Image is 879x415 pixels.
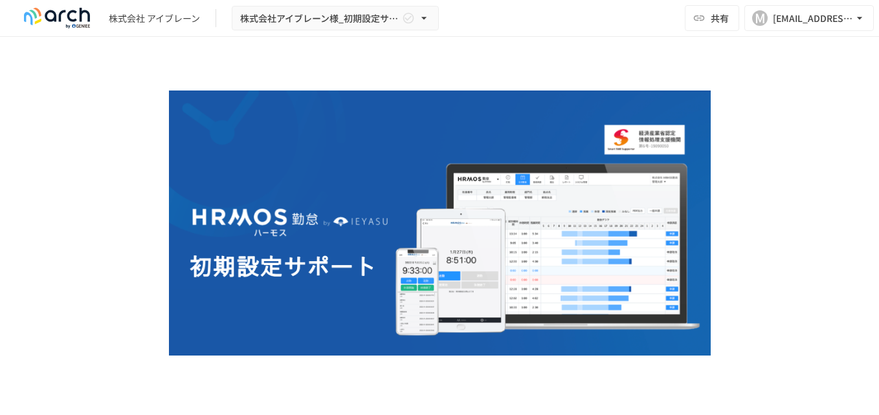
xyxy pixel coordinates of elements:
[744,5,874,31] button: M[EMAIL_ADDRESS][DOMAIN_NAME]
[711,11,729,25] span: 共有
[232,6,439,31] button: 株式会社アイブレーン様_初期設定サポート
[752,10,768,26] div: M
[240,10,399,27] span: 株式会社アイブレーン様_初期設定サポート
[169,90,711,356] img: GdztLVQAPnGLORo409ZpmnRQckwtTrMz8aHIKJZF2AQ
[109,12,200,25] div: 株式会社 アイブレーン
[685,5,739,31] button: 共有
[773,10,853,27] div: [EMAIL_ADDRESS][DOMAIN_NAME]
[16,8,98,28] img: logo-default@2x-9cf2c760.svg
